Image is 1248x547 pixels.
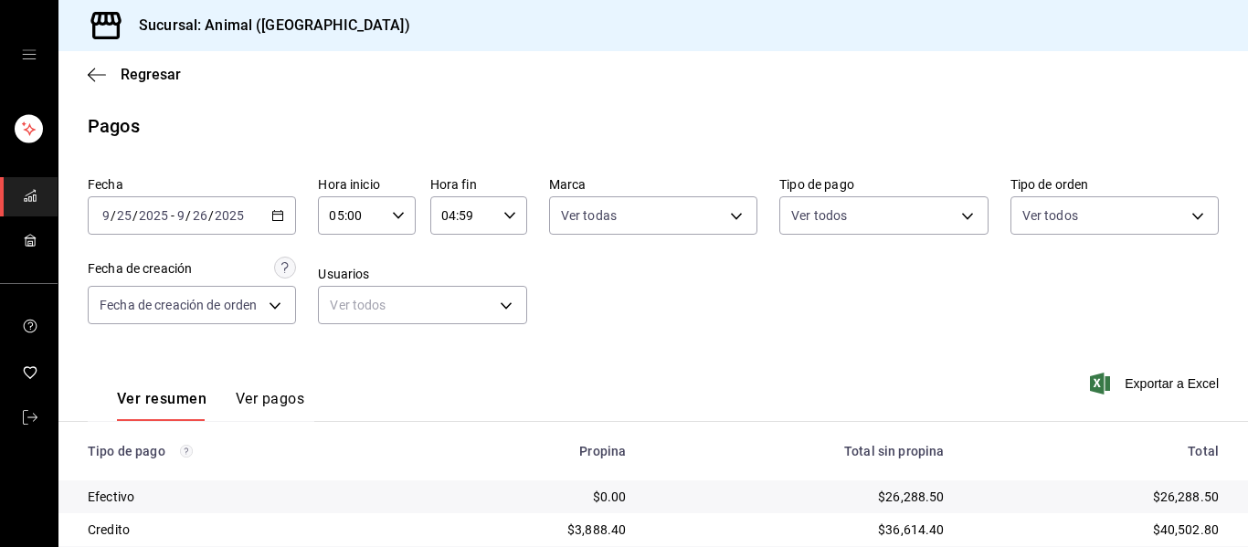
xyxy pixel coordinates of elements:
[655,444,944,458] div: Total sin propina
[439,521,626,539] div: $3,888.40
[439,488,626,506] div: $0.00
[88,259,192,279] div: Fecha de creación
[88,521,409,539] div: Credito
[655,521,944,539] div: $36,614.40
[549,178,757,191] label: Marca
[430,178,527,191] label: Hora fin
[791,206,847,225] span: Ver todos
[117,390,206,421] button: Ver resumen
[88,444,409,458] div: Tipo de pago
[1010,178,1219,191] label: Tipo de orden
[974,444,1219,458] div: Total
[88,488,409,506] div: Efectivo
[117,390,304,421] div: navigation tabs
[116,208,132,223] input: --
[192,208,208,223] input: --
[180,445,193,458] svg: Los pagos realizados con Pay y otras terminales son montos brutos.
[655,488,944,506] div: $26,288.50
[974,488,1219,506] div: $26,288.50
[214,208,245,223] input: ----
[208,208,214,223] span: /
[318,268,526,280] label: Usuarios
[318,286,526,324] div: Ver todos
[171,208,175,223] span: -
[138,208,169,223] input: ----
[974,521,1219,539] div: $40,502.80
[779,178,988,191] label: Tipo de pago
[88,66,181,83] button: Regresar
[121,66,181,83] span: Regresar
[439,444,626,458] div: Propina
[124,15,410,37] h3: Sucursal: Animal ([GEOGRAPHIC_DATA])
[88,112,140,140] div: Pagos
[132,208,138,223] span: /
[185,208,191,223] span: /
[561,206,617,225] span: Ver todas
[318,178,415,191] label: Hora inicio
[22,47,37,62] button: open drawer
[88,178,296,191] label: Fecha
[101,208,111,223] input: --
[100,296,257,314] span: Fecha de creación de orden
[1094,373,1219,394] button: Exportar a Excel
[236,390,304,421] button: Ver pagos
[1022,206,1078,225] span: Ver todos
[111,208,116,223] span: /
[176,208,185,223] input: --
